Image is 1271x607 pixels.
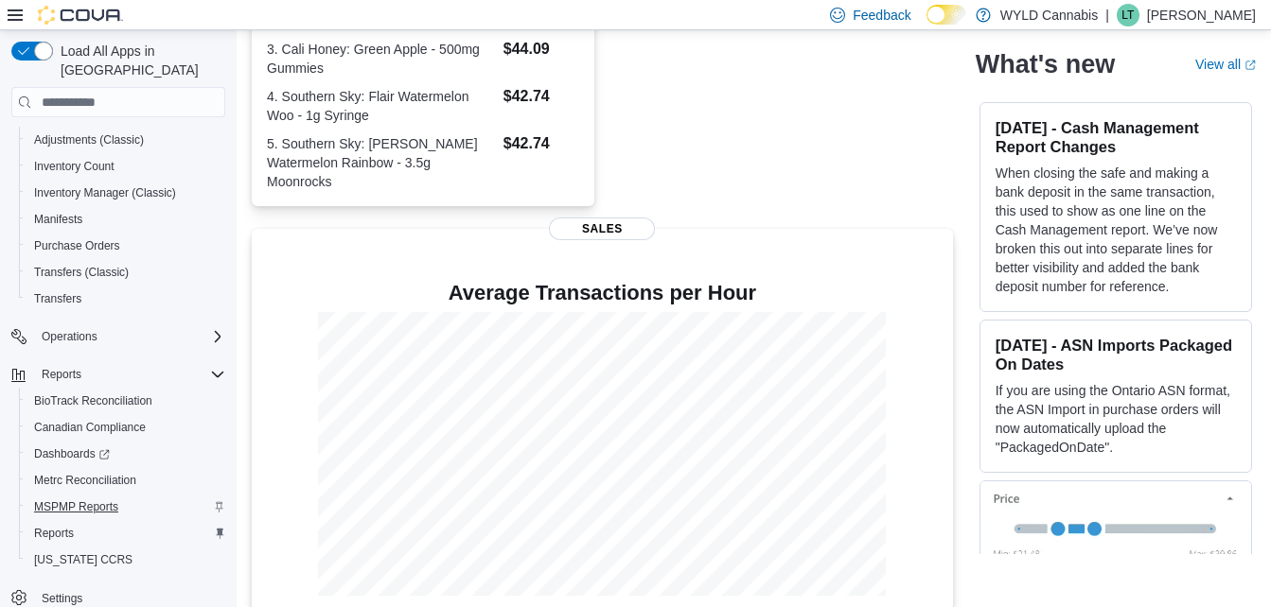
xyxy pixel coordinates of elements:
[26,129,151,151] a: Adjustments (Classic)
[34,325,105,348] button: Operations
[503,38,580,61] dd: $44.09
[34,552,132,567] span: [US_STATE] CCRS
[853,6,910,25] span: Feedback
[19,286,233,312] button: Transfers
[1147,4,1256,26] p: [PERSON_NAME]
[19,153,233,180] button: Inventory Count
[53,42,225,79] span: Load All Apps in [GEOGRAPHIC_DATA]
[996,381,1236,457] p: If you are using the Ontario ASN format, the ASN Import in purchase orders will now automatically...
[34,499,118,514] span: MSPMP Reports
[19,414,233,441] button: Canadian Compliance
[927,25,927,26] span: Dark Mode
[4,323,233,350] button: Operations
[1000,4,1099,26] p: WYLD Cannabis
[34,393,152,408] span: BioTrack Reconciliation
[26,416,225,439] span: Canadian Compliance
[34,132,144,147] span: Adjustments (Classic)
[26,548,225,571] span: Washington CCRS
[267,134,496,191] dt: 5. Southern Sky: [PERSON_NAME] Watermelon Rainbow - 3.5g Moonrocks
[42,367,81,382] span: Reports
[34,526,74,541] span: Reports
[42,591,82,606] span: Settings
[267,282,938,304] h4: Average Transactions per Hour
[1195,57,1256,72] a: View allExternal link
[34,159,115,174] span: Inventory Count
[26,261,225,284] span: Transfers (Classic)
[34,265,129,280] span: Transfers (Classic)
[19,520,233,546] button: Reports
[19,233,233,259] button: Purchase Orders
[26,548,140,571] a: [US_STATE] CCRS
[1121,4,1134,26] span: LT
[26,182,184,204] a: Inventory Manager (Classic)
[26,495,225,518] span: MSPMP Reports
[26,442,225,465] span: Dashboards
[26,155,122,178] a: Inventory Count
[34,446,110,461] span: Dashboards
[26,234,128,257] a: Purchase Orders
[267,40,496,78] dt: 3. Cali Honey: Green Apple - 500mg Gummies
[996,336,1236,373] h3: [DATE] - ASN Imports Packaged On Dates
[34,291,81,306] span: Transfers
[996,164,1236,296] p: When closing the safe and making a bank deposit in the same transaction, this used to show as one...
[34,363,225,386] span: Reports
[34,238,120,253] span: Purchase Orders
[34,363,89,386] button: Reports
[26,155,225,178] span: Inventory Count
[19,388,233,414] button: BioTrack Reconciliation
[34,420,146,435] span: Canadian Compliance
[26,287,225,310] span: Transfers
[503,132,580,155] dd: $42.74
[26,390,225,412] span: BioTrack Reconciliation
[26,442,117,465] a: Dashboards
[26,469,225,492] span: Metrc Reconciliation
[19,180,233,206] button: Inventory Manager (Classic)
[26,287,89,310] a: Transfers
[4,361,233,388] button: Reports
[267,87,496,125] dt: 4. Southern Sky: Flair Watermelon Woo - 1g Syringe
[19,546,233,573] button: [US_STATE] CCRS
[26,390,160,412] a: BioTrack Reconciliation
[549,217,655,240] span: Sales
[1117,4,1139,26] div: Lucas Todd
[1105,4,1109,26] p: |
[34,325,225,348] span: Operations
[996,118,1236,156] h3: [DATE] - Cash Management Report Changes
[26,495,126,518] a: MSPMP Reports
[927,5,966,25] input: Dark Mode
[1245,60,1256,71] svg: External link
[19,259,233,286] button: Transfers (Classic)
[26,416,153,439] a: Canadian Compliance
[42,329,97,344] span: Operations
[26,208,90,231] a: Manifests
[19,206,233,233] button: Manifests
[19,127,233,153] button: Adjustments (Classic)
[34,212,82,227] span: Manifests
[26,261,136,284] a: Transfers (Classic)
[26,522,81,545] a: Reports
[503,85,580,108] dd: $42.74
[38,6,123,25] img: Cova
[26,182,225,204] span: Inventory Manager (Classic)
[26,469,144,492] a: Metrc Reconciliation
[976,49,1115,79] h2: What's new
[26,234,225,257] span: Purchase Orders
[26,208,225,231] span: Manifests
[19,494,233,520] button: MSPMP Reports
[34,185,176,200] span: Inventory Manager (Classic)
[34,473,136,488] span: Metrc Reconciliation
[26,522,225,545] span: Reports
[26,129,225,151] span: Adjustments (Classic)
[19,441,233,467] a: Dashboards
[19,467,233,494] button: Metrc Reconciliation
